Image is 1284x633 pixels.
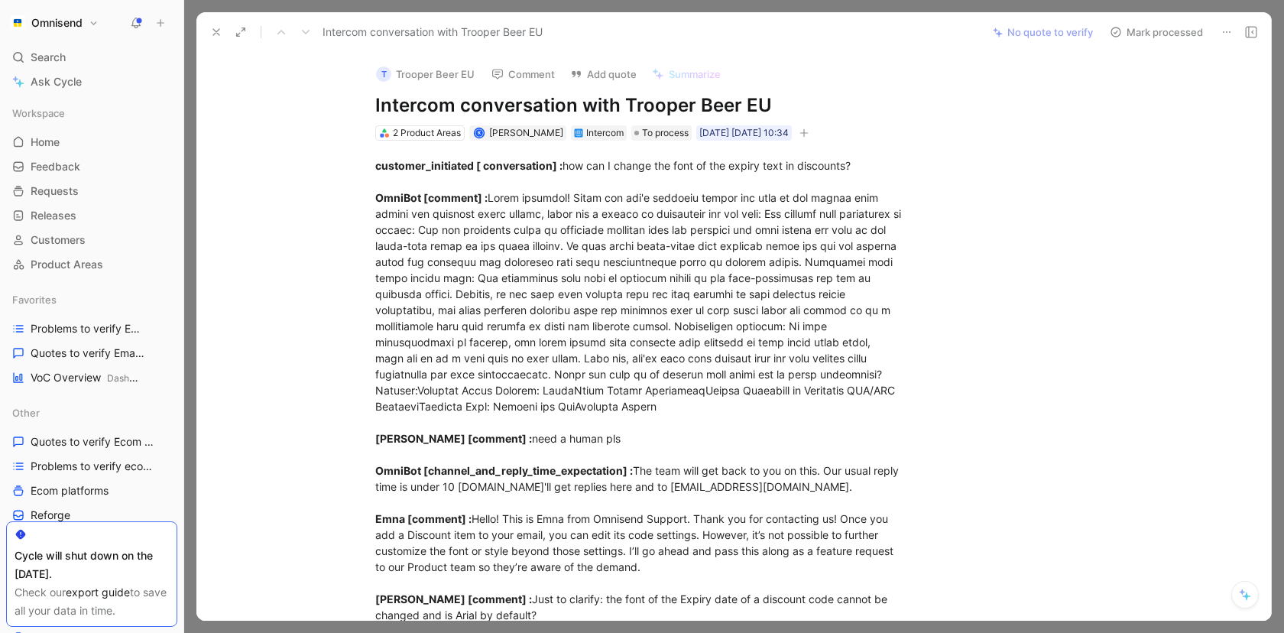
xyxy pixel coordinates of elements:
[6,70,177,93] a: Ask Cycle
[6,401,177,424] div: Other
[375,191,488,204] strong: OmniBot [comment] :
[563,63,644,85] button: Add quote
[15,547,169,583] div: Cycle will shut down on the [DATE].
[6,229,177,252] a: Customers
[6,479,177,502] a: Ecom platforms
[10,15,25,31] img: Omnisend
[375,592,532,605] strong: [PERSON_NAME] [comment] :
[31,73,82,91] span: Ask Cycle
[31,346,145,361] span: Quotes to verify Email builder
[6,204,177,227] a: Releases
[31,370,142,386] span: VoC Overview
[66,586,130,599] a: export guide
[6,155,177,178] a: Feedback
[107,372,158,384] span: Dashboards
[6,504,177,527] a: Reforge
[15,583,169,620] div: Check our to save all your data in time.
[31,321,147,336] span: Problems to verify Email Builder
[699,125,789,141] div: [DATE] [DATE] 10:34
[986,21,1100,43] button: No quote to verify
[31,135,60,150] span: Home
[6,288,177,311] div: Favorites
[31,16,83,30] h1: Omnisend
[6,12,102,34] button: OmnisendOmnisend
[375,512,472,525] strong: Emna [comment] :
[375,93,904,118] h1: Intercom conversation with Trooper Beer EU
[6,455,177,478] a: Problems to verify ecom platforms
[1103,21,1210,43] button: Mark processed
[475,128,483,137] div: K
[669,67,721,81] span: Summarize
[31,159,80,174] span: Feedback
[12,292,57,307] span: Favorites
[6,180,177,203] a: Requests
[12,105,65,121] span: Workspace
[6,102,177,125] div: Workspace
[31,434,159,450] span: Quotes to verify Ecom platforms
[6,430,177,453] a: Quotes to verify Ecom platforms
[489,127,563,138] span: [PERSON_NAME]
[375,464,633,477] strong: OmniBot [channel_and_reply_time_expectation] :
[6,253,177,276] a: Product Areas
[642,125,689,141] span: To process
[375,159,563,172] strong: customer_initiated [ conversation] :
[31,183,79,199] span: Requests
[6,366,177,389] a: VoC OverviewDashboards
[376,67,391,82] div: T
[6,317,177,340] a: Problems to verify Email Builder
[6,131,177,154] a: Home
[6,46,177,69] div: Search
[31,508,70,523] span: Reforge
[375,432,532,445] strong: [PERSON_NAME] [comment] :
[586,125,624,141] div: Intercom
[369,63,481,86] button: TTrooper Beer EU
[6,342,177,365] a: Quotes to verify Email builder
[12,405,40,420] span: Other
[31,48,66,67] span: Search
[631,125,692,141] div: To process
[485,63,562,85] button: Comment
[31,483,109,498] span: Ecom platforms
[393,125,461,141] div: 2 Product Areas
[31,208,76,223] span: Releases
[323,23,543,41] span: Intercom conversation with Trooper Beer EU
[31,232,86,248] span: Customers
[31,257,103,272] span: Product Areas
[645,63,728,85] button: Summarize
[31,459,160,474] span: Problems to verify ecom platforms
